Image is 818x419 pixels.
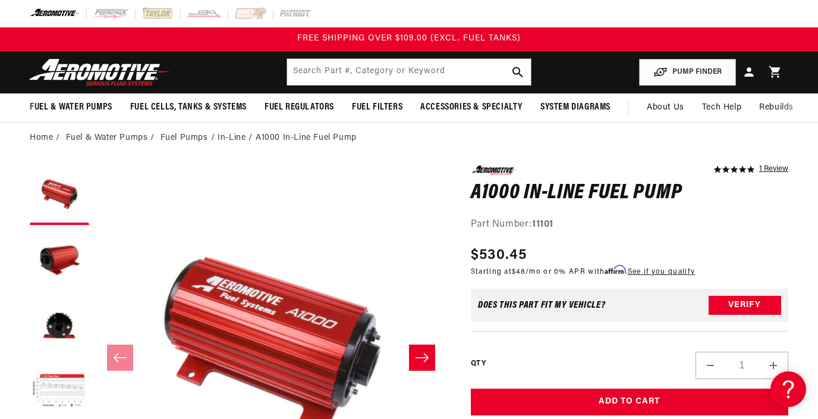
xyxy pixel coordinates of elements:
[256,132,357,145] li: A1000 In-Line Fuel Pump
[512,268,526,276] span: $48
[218,132,256,145] li: In-Line
[411,93,531,121] summary: Accessories & Specialty
[130,101,247,114] span: Fuel Cells, Tanks & Systems
[638,93,693,122] a: About Us
[505,59,531,85] button: search button
[471,266,695,277] p: Starting at /mo or 0% APR with .
[420,101,523,114] span: Accessories & Specialty
[540,101,611,114] span: System Diagrams
[647,103,684,112] span: About Us
[287,59,531,85] input: Search by Part Number, Category or Keyword
[121,93,256,121] summary: Fuel Cells, Tanks & Systems
[605,265,625,274] span: Affirm
[21,93,121,121] summary: Fuel & Water Pumps
[639,59,736,86] button: PUMP FINDER
[26,58,174,86] img: Aeromotive
[30,101,112,114] span: Fuel & Water Pumps
[709,296,781,315] button: Verify
[532,220,553,229] strong: 11101
[409,345,435,371] button: Slide right
[30,296,89,356] button: Load image 3 in gallery view
[471,359,486,369] label: QTY
[265,101,334,114] span: Fuel Regulators
[30,231,89,290] button: Load image 2 in gallery view
[750,93,803,122] summary: Rebuilds
[628,268,695,276] a: See if you qualify - Learn more about Affirm Financing (opens in modal)
[471,217,788,233] div: Part Number:
[343,93,411,121] summary: Fuel Filters
[297,34,521,43] span: FREE SHIPPING OVER $109.00 (EXCL. FUEL TANKS)
[471,245,527,266] span: $530.45
[531,93,619,121] summary: System Diagrams
[759,165,788,174] a: 1 reviews
[30,132,788,145] nav: breadcrumbs
[471,184,788,203] h1: A1000 In-Line Fuel Pump
[107,345,133,371] button: Slide left
[30,165,89,225] button: Load image 1 in gallery view
[759,101,794,114] span: Rebuilds
[478,301,606,310] div: Does This part fit My vehicle?
[702,101,741,114] span: Tech Help
[161,132,208,145] a: Fuel Pumps
[256,93,343,121] summary: Fuel Regulators
[693,93,750,122] summary: Tech Help
[66,132,148,145] a: Fuel & Water Pumps
[30,132,53,145] a: Home
[471,389,788,415] button: Add to Cart
[352,101,402,114] span: Fuel Filters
